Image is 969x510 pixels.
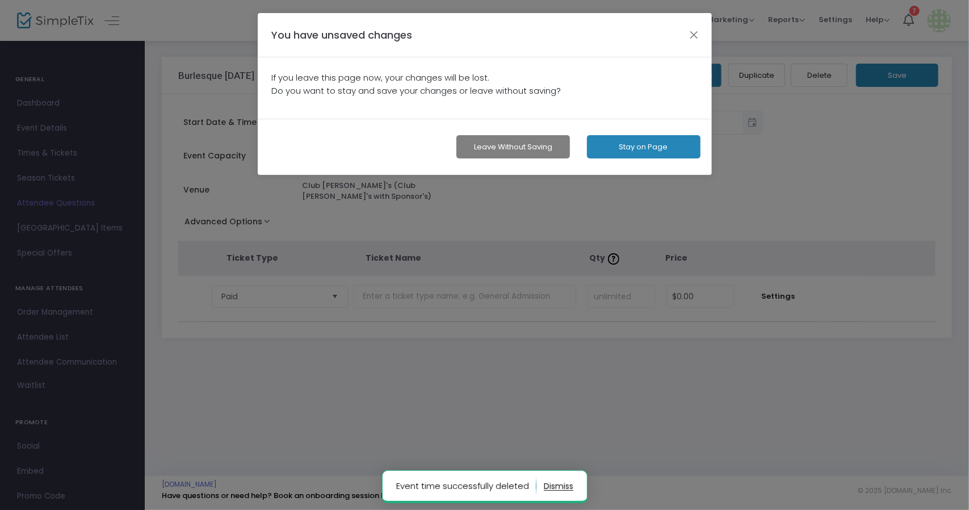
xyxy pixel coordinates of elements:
button: Leave without Saving [456,135,570,158]
button: dismiss [544,477,573,495]
h4: You have unsaved changes [272,27,413,43]
p: Event time successfully deleted [396,477,536,495]
button: Stay on Page [587,135,700,158]
p: If you leave this page now, your changes will be lost. Do you want to stay and save your changes ... [272,72,698,97]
